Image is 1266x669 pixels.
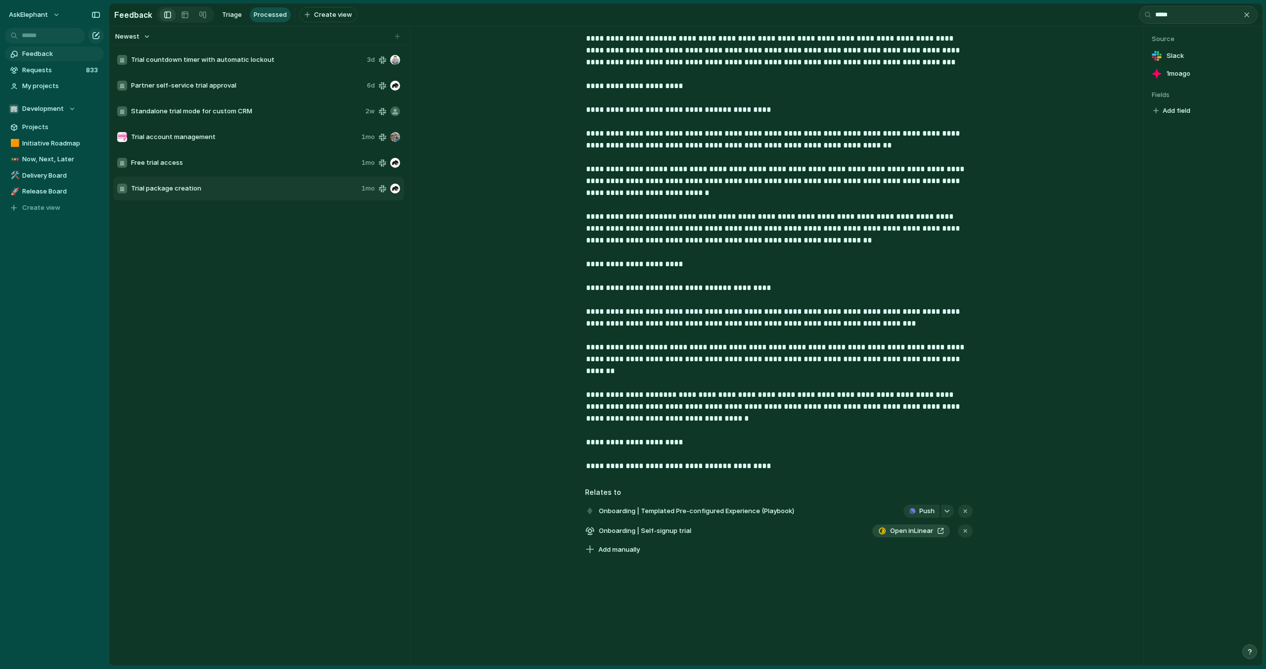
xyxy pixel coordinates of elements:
[86,65,100,75] span: 833
[22,154,100,164] span: Now, Next, Later
[22,171,100,181] span: Delivery Board
[582,543,644,557] button: Add manually
[362,158,375,168] span: 1mo
[598,545,640,555] span: Add manually
[596,524,694,538] span: Onboarding | Self-signup trial
[131,158,358,168] span: Free trial access
[919,506,935,516] span: Push
[22,139,100,148] span: Initiative Roadmap
[131,106,362,116] span: Standalone trial mode for custom CRM
[114,9,152,21] h2: Feedback
[5,152,104,167] a: 🚥Now, Next, Later
[362,184,375,193] span: 1mo
[299,7,358,23] button: Create view
[222,10,242,20] span: Triage
[890,526,933,536] span: Open in Linear
[131,132,358,142] span: Trial account management
[9,104,19,114] div: 🏢
[904,505,940,518] button: Push
[131,184,358,193] span: Trial package creation
[218,7,246,22] a: Triage
[1167,69,1190,79] span: 1mo ago
[367,55,375,65] span: 3d
[22,65,83,75] span: Requests
[10,154,17,165] div: 🚥
[9,10,48,20] span: AskElephant
[9,139,19,148] button: 🟧
[5,184,104,199] a: 🚀Release Board
[4,7,65,23] button: AskElephant
[1152,90,1255,100] span: Fields
[22,49,100,59] span: Feedback
[1167,51,1184,61] span: Slack
[1163,106,1190,116] span: Add field
[1152,49,1255,63] a: Slack
[5,79,104,94] a: My projects
[5,200,104,215] button: Create view
[250,7,291,22] a: Processed
[9,187,19,196] button: 🚀
[314,10,352,20] span: Create view
[1152,104,1192,117] button: Add field
[596,504,797,518] span: Onboarding | Templated Pre-configured Experience (Playbook)
[9,171,19,181] button: 🛠️
[10,186,17,197] div: 🚀
[1152,34,1255,44] span: Source
[131,55,363,65] span: Trial countdown timer with automatic lockout
[115,32,139,42] span: Newest
[22,187,100,196] span: Release Board
[10,170,17,181] div: 🛠️
[5,136,104,151] a: 🟧Initiative Roadmap
[362,132,375,142] span: 1mo
[585,487,973,497] h3: Relates to
[9,154,19,164] button: 🚥
[367,81,375,91] span: 6d
[22,122,100,132] span: Projects
[22,81,100,91] span: My projects
[5,47,104,61] a: Feedback
[114,30,152,43] button: Newest
[872,525,950,537] a: Open inLinear
[5,63,104,78] a: Requests833
[5,101,104,116] button: 🏢Development
[365,106,375,116] span: 2w
[5,120,104,135] a: Projects
[254,10,287,20] span: Processed
[22,203,60,213] span: Create view
[10,138,17,149] div: 🟧
[131,81,363,91] span: Partner self-service trial approval
[5,168,104,183] a: 🛠️Delivery Board
[22,104,64,114] span: Development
